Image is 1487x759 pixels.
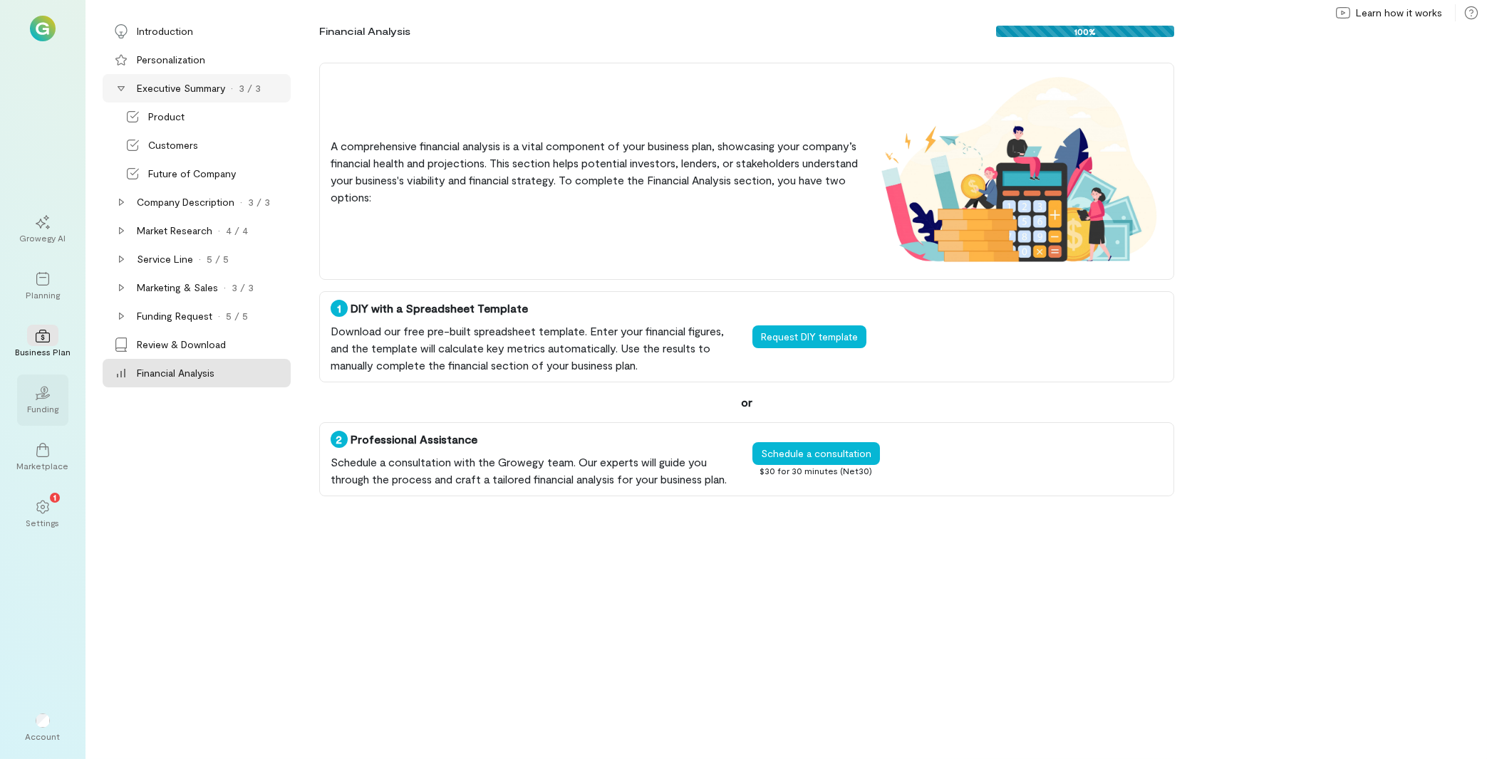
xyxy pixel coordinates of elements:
[218,309,220,323] div: ·
[17,261,68,312] a: Planning
[137,366,214,380] div: Financial Analysis
[137,81,225,95] div: Executive Summary
[226,309,248,323] div: 5 / 5
[137,252,193,266] div: Service Line
[148,138,198,152] div: Customers
[137,195,234,209] div: Company Description
[331,301,528,315] span: DIY with a Spreadsheet Template
[26,289,60,300] div: Planning
[199,252,201,266] div: ·
[27,403,58,414] div: Funding
[331,431,348,448] div: 2
[137,224,212,238] div: Market Research
[148,110,185,124] div: Product
[1356,6,1442,20] span: Learn how it works
[248,195,270,209] div: 3 / 3
[218,224,220,238] div: ·
[17,702,68,753] div: Account
[224,281,226,295] div: ·
[231,81,233,95] div: ·
[752,325,866,348] button: Request DIY template
[331,300,348,317] div: 1
[137,53,205,67] div: Personalization
[232,281,254,295] div: 3 / 3
[137,309,212,323] div: Funding Request
[331,454,741,488] div: Schedule a consultation with the Growegy team. Our experts will guide you through the process and...
[319,394,1174,411] span: or
[752,465,880,476] div: $30 for 30 minutes (Net30)
[137,337,226,352] div: Review & Download
[17,460,69,471] div: Marketplace
[331,137,866,206] div: A comprehensive financial analysis is a vital component of your business plan, showcasing your co...
[878,71,1163,271] img: Financial analysis
[17,204,68,255] a: Growegy AI
[137,24,193,38] div: Introduction
[148,167,236,181] div: Future of Company
[17,488,68,540] a: Settings
[319,24,410,38] div: Financial Analysis
[17,375,68,426] a: Funding
[137,281,218,295] div: Marketing & Sales
[239,81,261,95] div: 3 / 3
[17,431,68,483] a: Marketplace
[331,323,741,374] div: Download our free pre-built spreadsheet template. Enter your financial figures, and the template ...
[17,318,68,369] a: Business Plan
[15,346,71,357] div: Business Plan
[752,442,880,465] button: Schedule a consultation
[26,731,61,742] div: Account
[226,224,248,238] div: 4 / 4
[20,232,66,244] div: Growegy AI
[207,252,229,266] div: 5 / 5
[26,517,60,528] div: Settings
[331,432,477,446] span: Professional Assistance
[53,491,56,503] span: 1
[240,195,242,209] div: ·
